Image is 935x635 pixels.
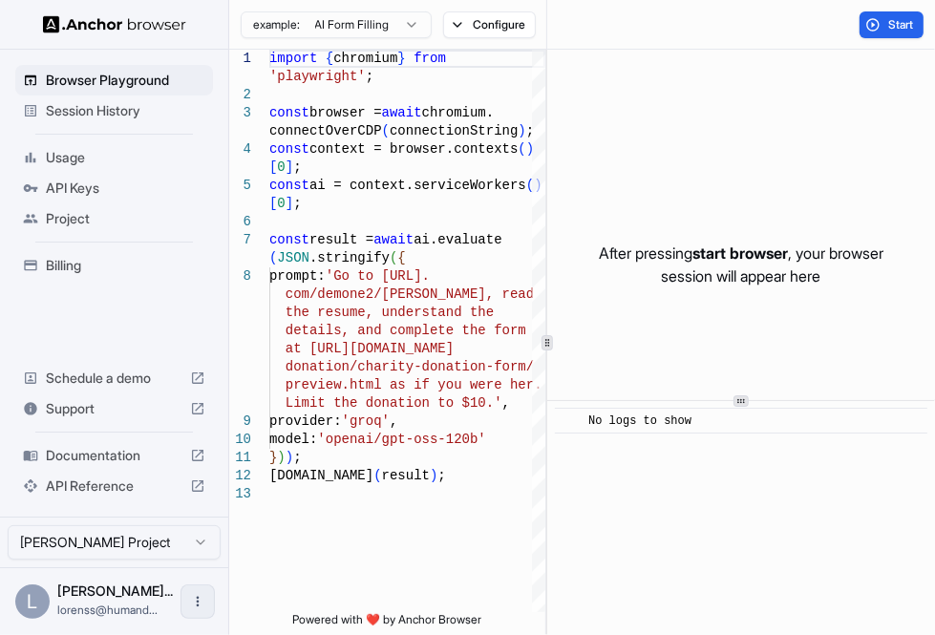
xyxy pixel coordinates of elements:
span: ] [286,159,293,175]
span: ( [526,178,534,193]
div: 8 [229,267,251,286]
span: ; [366,69,373,84]
span: .stringify [309,250,390,265]
div: 3 [229,104,251,122]
span: Billing [46,256,205,275]
div: 12 [229,467,251,485]
button: Configure [443,11,536,38]
span: 'Go to [URL]. [326,268,430,284]
span: example: [253,17,300,32]
span: ) [526,141,534,157]
span: ( [269,250,277,265]
span: Usage [46,148,205,167]
span: ; [526,123,534,138]
div: 1 [229,50,251,68]
span: ( [390,250,397,265]
span: 'openai/gpt-oss-120b' [317,432,485,447]
span: connectionString [390,123,518,138]
span: lorenss@humandata.dev [57,603,158,617]
div: 5 [229,177,251,195]
span: start browser [692,243,788,263]
span: Documentation [46,446,182,465]
span: Limit the donation to $10.' [286,395,502,411]
div: Usage [15,142,213,173]
span: await [382,105,422,120]
span: const [269,232,309,247]
span: details, and complete the form [286,323,526,338]
span: provider: [269,413,342,429]
div: 9 [229,413,251,431]
span: Session History [46,101,205,120]
span: ) [277,450,285,465]
span: 0 [277,196,285,211]
span: Schedule a demo [46,369,182,388]
button: Start [860,11,924,38]
span: { [326,51,333,66]
div: 10 [229,431,251,449]
span: { [397,250,405,265]
span: browser = [309,105,382,120]
span: Project [46,209,205,228]
div: 2 [229,86,251,104]
div: 6 [229,213,251,231]
span: from [414,51,446,66]
span: ai = context.serviceWorkers [309,178,526,193]
span: Browser Playground [46,71,205,90]
span: Support [46,399,182,418]
span: await [373,232,414,247]
button: Open menu [181,584,215,619]
span: 0 [277,159,285,175]
span: ) [430,468,437,483]
span: donation/charity-donation-form/ [286,359,534,374]
span: connectOverCDP [269,123,382,138]
div: API Keys [15,173,213,203]
div: 7 [229,231,251,249]
div: Project [15,203,213,234]
span: result [382,468,430,483]
span: , [502,395,510,411]
span: ; [293,159,301,175]
span: Start [888,17,915,32]
span: ( [518,141,525,157]
span: context = browser.contexts [309,141,518,157]
div: Session History [15,95,213,126]
span: ai.evaluate [414,232,501,247]
div: Documentation [15,440,213,471]
span: JSON [277,250,309,265]
div: 11 [229,449,251,467]
span: ( [382,123,390,138]
div: Browser Playground [15,65,213,95]
span: ] [286,196,293,211]
div: Schedule a demo [15,363,213,393]
span: ) [518,123,525,138]
span: 'playwright' [269,69,366,84]
span: chromium. [422,105,495,120]
span: ; [293,196,301,211]
span: } [269,450,277,465]
span: ​ [564,412,574,431]
span: at [URL][DOMAIN_NAME] [286,341,454,356]
span: chromium [333,51,397,66]
div: L [15,584,50,619]
p: After pressing , your browser session will appear here [599,242,883,287]
span: , [390,413,397,429]
span: [ [269,159,277,175]
span: [DOMAIN_NAME] [269,468,373,483]
span: ( [373,468,381,483]
span: ) [286,450,293,465]
span: import [269,51,317,66]
span: 'groq' [342,413,390,429]
span: model: [269,432,317,447]
span: No logs to show [588,414,691,428]
div: API Reference [15,471,213,501]
span: Lorenss Martinsons [57,582,173,599]
span: API Reference [46,476,182,496]
span: ; [437,468,445,483]
span: const [269,141,309,157]
span: const [269,178,309,193]
div: Billing [15,250,213,281]
img: Anchor Logo [43,15,186,33]
span: prompt: [269,268,326,284]
div: Support [15,393,213,424]
div: 13 [229,485,251,503]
